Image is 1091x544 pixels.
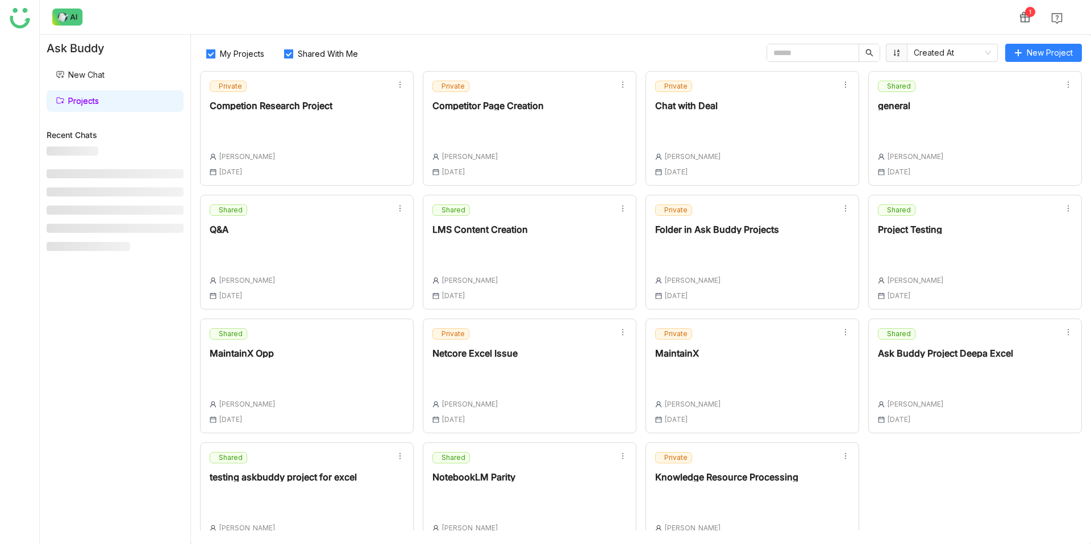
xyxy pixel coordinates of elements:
span: [PERSON_NAME] [219,152,276,161]
span: [DATE] [887,168,911,176]
span: [DATE] [219,168,243,176]
button: New Project [1005,44,1082,62]
span: [DATE] [219,415,243,424]
span: New Project [1027,47,1073,59]
span: Shared [442,205,465,215]
div: NotebookLM Parity [432,472,515,482]
nz-select-item: Created At [914,44,991,61]
div: MaintainX Opp [210,349,276,358]
span: [DATE] [664,168,688,176]
span: [PERSON_NAME] [442,276,498,284]
span: [PERSON_NAME] [664,524,721,532]
div: MaintainX [655,349,721,358]
span: Private [664,205,688,215]
div: Knowledge Resource Processing [655,472,798,482]
div: Recent Chats [47,130,184,140]
div: Competitor Page Creation [432,101,544,110]
img: logo [10,8,30,28]
span: Shared [887,329,911,339]
span: [DATE] [219,291,243,300]
div: Folder in Ask Buddy Projects [655,225,779,234]
span: Shared [442,453,465,463]
span: Private [664,453,688,463]
img: ask-buddy-normal.svg [52,9,83,26]
span: Private [664,329,688,339]
div: testing askbuddy project for excel [210,472,357,482]
span: [DATE] [887,291,911,300]
span: [PERSON_NAME] [219,400,276,408]
span: Shared [887,205,911,215]
div: LMS Content Creation [432,225,528,234]
span: Private [219,81,242,91]
div: Netcore Excel Issue [432,349,518,358]
span: [DATE] [664,291,688,300]
span: [PERSON_NAME] [442,152,498,161]
span: [DATE] [664,415,688,424]
div: Chat with Deal [655,101,721,110]
img: help.svg [1051,12,1063,24]
div: general [878,101,944,110]
span: Shared [219,205,243,215]
span: [PERSON_NAME] [219,276,276,284]
span: [PERSON_NAME] [887,400,944,408]
span: Shared [887,81,911,91]
div: Q&A [210,225,276,234]
div: Ask Buddy Project Deepa Excel [878,349,1013,358]
span: Shared With Me [293,49,363,58]
span: [PERSON_NAME] [219,524,276,532]
span: [DATE] [442,291,465,300]
span: Shared [219,329,243,339]
div: Project Testing [878,225,944,234]
span: [DATE] [442,415,465,424]
a: New Chat [56,70,105,79]
span: [PERSON_NAME] [664,400,721,408]
div: 1 [1025,7,1035,17]
span: [DATE] [887,415,911,424]
span: Private [442,329,465,339]
span: [PERSON_NAME] [442,524,498,532]
span: Private [442,81,465,91]
span: Private [664,81,688,91]
span: [PERSON_NAME] [442,400,498,408]
span: [PERSON_NAME] [887,276,944,284]
a: Projects [56,96,99,106]
span: [DATE] [442,168,465,176]
span: [PERSON_NAME] [887,152,944,161]
span: Shared [219,453,243,463]
span: [PERSON_NAME] [664,152,721,161]
div: Ask Buddy [40,35,190,62]
span: My Projects [215,49,269,58]
span: [PERSON_NAME] [664,276,721,284]
div: Competion Research Project [210,101,332,110]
